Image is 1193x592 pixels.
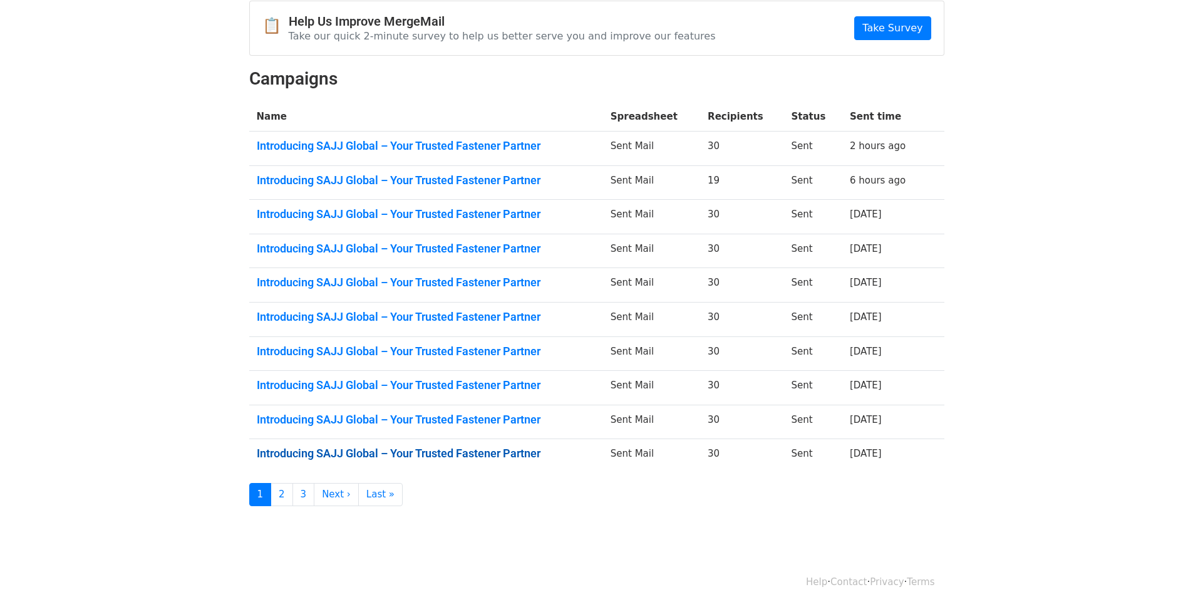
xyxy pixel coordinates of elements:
[850,277,882,288] a: [DATE]
[700,132,783,166] td: 30
[783,102,842,132] th: Status
[603,234,700,268] td: Sent Mail
[850,448,882,459] a: [DATE]
[806,576,827,588] a: Help
[783,371,842,405] td: Sent
[249,68,944,90] h2: Campaigns
[289,14,716,29] h4: Help Us Improve MergeMail
[700,200,783,234] td: 30
[842,102,926,132] th: Sent time
[783,132,842,166] td: Sent
[830,576,867,588] a: Contact
[249,102,603,132] th: Name
[783,303,842,337] td: Sent
[603,303,700,337] td: Sent Mail
[783,165,842,200] td: Sent
[314,483,359,506] a: Next ›
[854,16,931,40] a: Take Survey
[1130,532,1193,592] div: 聊天小工具
[700,303,783,337] td: 30
[257,378,596,392] a: Introducing SAJJ Global – Your Trusted Fastener Partner
[850,243,882,254] a: [DATE]
[271,483,293,506] a: 2
[783,439,842,473] td: Sent
[850,414,882,425] a: [DATE]
[700,336,783,371] td: 30
[603,200,700,234] td: Sent Mail
[783,234,842,268] td: Sent
[257,345,596,358] a: Introducing SAJJ Global – Your Trusted Fastener Partner
[292,483,315,506] a: 3
[850,311,882,323] a: [DATE]
[257,174,596,187] a: Introducing SAJJ Global – Your Trusted Fastener Partner
[603,268,700,303] td: Sent Mail
[783,336,842,371] td: Sent
[700,268,783,303] td: 30
[262,17,289,35] span: 📋
[603,439,700,473] td: Sent Mail
[700,234,783,268] td: 30
[700,439,783,473] td: 30
[603,102,700,132] th: Spreadsheet
[870,576,904,588] a: Privacy
[603,371,700,405] td: Sent Mail
[257,276,596,289] a: Introducing SAJJ Global – Your Trusted Fastener Partner
[603,405,700,439] td: Sent Mail
[257,447,596,460] a: Introducing SAJJ Global – Your Trusted Fastener Partner
[358,483,403,506] a: Last »
[249,483,272,506] a: 1
[850,380,882,391] a: [DATE]
[850,175,906,186] a: 6 hours ago
[603,165,700,200] td: Sent Mail
[289,29,716,43] p: Take our quick 2-minute survey to help us better serve you and improve our features
[850,140,906,152] a: 2 hours ago
[850,346,882,357] a: [DATE]
[850,209,882,220] a: [DATE]
[603,336,700,371] td: Sent Mail
[257,207,596,221] a: Introducing SAJJ Global – Your Trusted Fastener Partner
[783,268,842,303] td: Sent
[700,165,783,200] td: 19
[257,413,596,427] a: Introducing SAJJ Global – Your Trusted Fastener Partner
[783,405,842,439] td: Sent
[700,405,783,439] td: 30
[1130,532,1193,592] iframe: Chat Widget
[257,242,596,256] a: Introducing SAJJ Global – Your Trusted Fastener Partner
[700,102,783,132] th: Recipients
[783,200,842,234] td: Sent
[907,576,934,588] a: Terms
[603,132,700,166] td: Sent Mail
[257,310,596,324] a: Introducing SAJJ Global – Your Trusted Fastener Partner
[700,371,783,405] td: 30
[257,139,596,153] a: Introducing SAJJ Global – Your Trusted Fastener Partner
